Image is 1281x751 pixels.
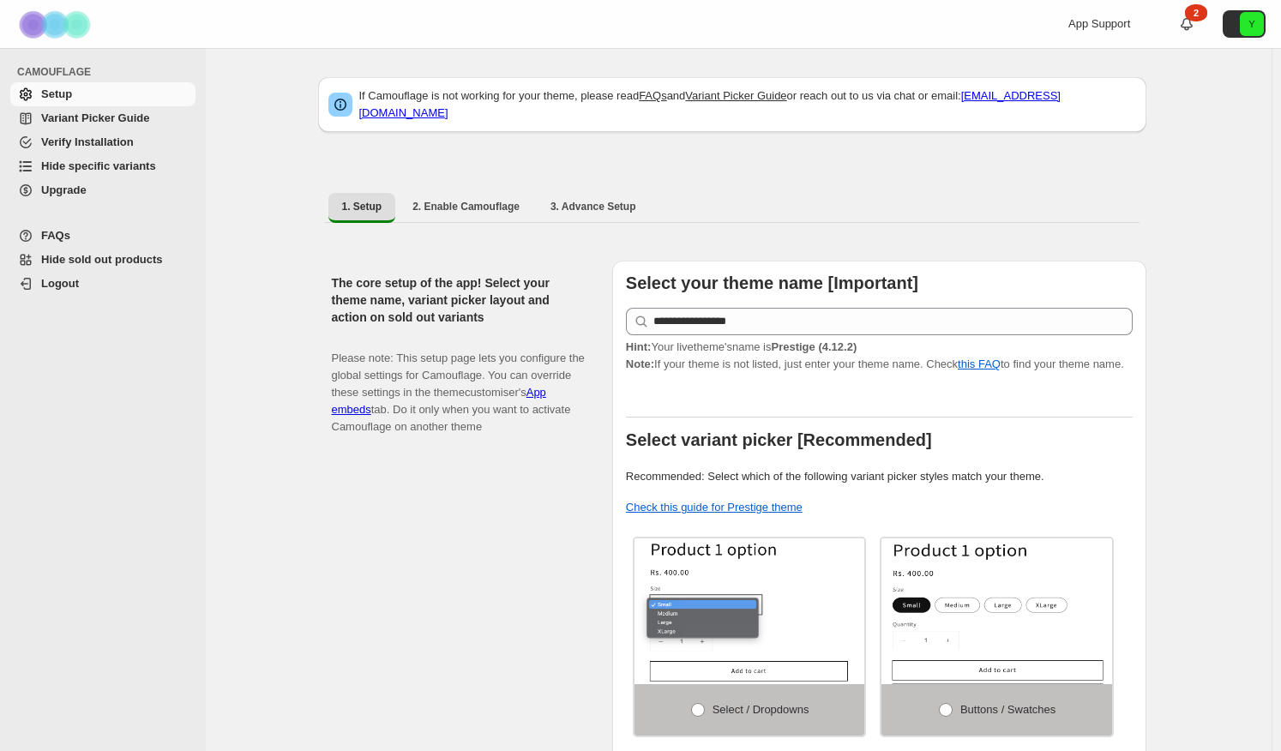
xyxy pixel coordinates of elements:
img: Camouflage [14,1,99,48]
span: Avatar with initials Y [1240,12,1264,36]
a: Verify Installation [10,130,195,154]
p: If your theme is not listed, just enter your theme name. Check to find your theme name. [626,339,1133,373]
a: 2 [1178,15,1195,33]
a: Logout [10,272,195,296]
div: 2 [1185,4,1207,21]
span: Setup [41,87,72,100]
b: Select variant picker [Recommended] [626,430,932,449]
p: If Camouflage is not working for your theme, please read and or reach out to us via chat or email: [359,87,1136,122]
button: Avatar with initials Y [1223,10,1266,38]
span: FAQs [41,229,70,242]
h2: The core setup of the app! Select your theme name, variant picker layout and action on sold out v... [332,274,585,326]
p: Recommended: Select which of the following variant picker styles match your theme. [626,468,1133,485]
a: Check this guide for Prestige theme [626,501,803,514]
a: Variant Picker Guide [685,89,786,102]
strong: Note: [626,357,654,370]
span: Hide specific variants [41,159,156,172]
a: Hide specific variants [10,154,195,178]
a: Hide sold out products [10,248,195,272]
span: Logout [41,277,79,290]
span: CAMOUFLAGE [17,65,197,79]
a: Setup [10,82,195,106]
a: Upgrade [10,178,195,202]
a: Variant Picker Guide [10,106,195,130]
span: Verify Installation [41,135,134,148]
span: Upgrade [41,183,87,196]
span: 2. Enable Camouflage [412,200,520,213]
text: Y [1248,19,1255,29]
span: 1. Setup [342,200,382,213]
span: Select / Dropdowns [713,703,809,716]
img: Buttons / Swatches [881,538,1112,684]
b: Select your theme name [Important] [626,273,918,292]
span: Hide sold out products [41,253,163,266]
img: Select / Dropdowns [634,538,865,684]
span: App Support [1068,17,1130,30]
p: Please note: This setup page lets you configure the global settings for Camouflage. You can overr... [332,333,585,436]
span: Buttons / Swatches [960,703,1055,716]
a: this FAQ [958,357,1001,370]
span: Variant Picker Guide [41,111,149,124]
span: Your live theme's name is [626,340,857,353]
strong: Hint: [626,340,652,353]
strong: Prestige (4.12.2) [771,340,857,353]
a: FAQs [639,89,667,102]
a: FAQs [10,224,195,248]
span: 3. Advance Setup [550,200,636,213]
